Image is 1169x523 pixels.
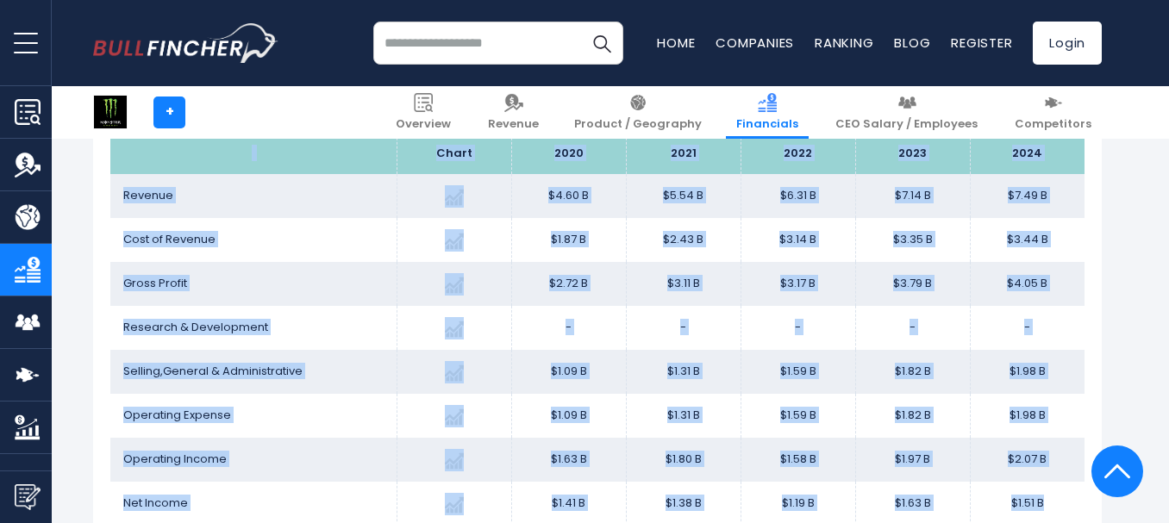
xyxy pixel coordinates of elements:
td: $1.59 B [741,350,855,394]
th: 2024 [970,134,1085,174]
td: $4.05 B [970,262,1085,306]
th: 2022 [741,134,855,174]
a: Product / Geography [564,86,712,139]
td: $1.09 B [511,350,626,394]
a: Competitors [1004,86,1102,139]
td: $3.11 B [626,262,741,306]
span: Financials [736,117,798,132]
span: Product / Geography [574,117,702,132]
a: Login [1033,22,1102,65]
th: Chart [397,134,511,174]
td: $1.87 B [511,218,626,262]
td: $1.80 B [626,438,741,482]
td: $7.49 B [970,174,1085,218]
td: $1.58 B [741,438,855,482]
td: $4.60 B [511,174,626,218]
span: CEO Salary / Employees [835,117,978,132]
span: Overview [396,117,451,132]
img: bullfincher logo [93,23,278,63]
td: - [511,306,626,350]
td: - [741,306,855,350]
span: Revenue [488,117,539,132]
a: + [153,97,185,128]
td: $1.63 B [511,438,626,482]
span: Research & Development [123,319,268,335]
td: - [970,306,1085,350]
th: 2023 [855,134,970,174]
td: $3.79 B [855,262,970,306]
a: Financials [726,86,809,139]
td: $1.98 B [970,394,1085,438]
th: 2020 [511,134,626,174]
td: $1.09 B [511,394,626,438]
td: $3.44 B [970,218,1085,262]
td: $6.31 B [741,174,855,218]
td: $1.98 B [970,350,1085,394]
td: $1.59 B [741,394,855,438]
a: Go to homepage [93,23,278,63]
th: 2021 [626,134,741,174]
td: $1.31 B [626,394,741,438]
td: $2.07 B [970,438,1085,482]
td: $3.14 B [741,218,855,262]
a: CEO Salary / Employees [825,86,988,139]
td: $1.97 B [855,438,970,482]
span: Net Income [123,495,188,511]
span: Operating Income [123,451,227,467]
td: $2.72 B [511,262,626,306]
span: Gross Profit [123,275,187,291]
span: Revenue [123,187,173,203]
span: Selling,General & Administrative [123,363,303,379]
td: $3.35 B [855,218,970,262]
a: Overview [385,86,461,139]
td: $1.82 B [855,350,970,394]
a: Blog [894,34,930,52]
span: Competitors [1015,117,1091,132]
td: $1.31 B [626,350,741,394]
td: $7.14 B [855,174,970,218]
a: Revenue [478,86,549,139]
td: - [626,306,741,350]
td: $2.43 B [626,218,741,262]
a: Companies [716,34,794,52]
td: - [855,306,970,350]
td: $1.82 B [855,394,970,438]
td: $3.17 B [741,262,855,306]
img: MNST logo [94,96,127,128]
span: Cost of Revenue [123,231,216,247]
button: Search [580,22,623,65]
span: Operating Expense [123,407,231,423]
a: Home [657,34,695,52]
a: Ranking [815,34,873,52]
td: $5.54 B [626,174,741,218]
a: Register [951,34,1012,52]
